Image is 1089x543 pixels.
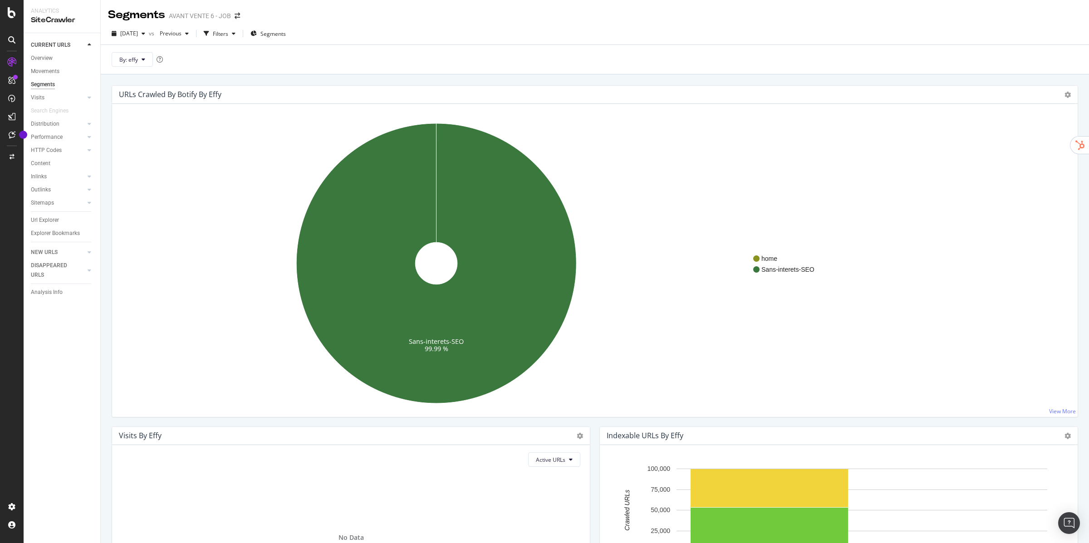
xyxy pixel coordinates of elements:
[119,88,221,101] h4: URLs Crawled By Botify By effy
[31,80,55,89] div: Segments
[120,29,138,37] span: 2025 Sep. 8th
[1058,512,1080,534] div: Open Intercom Messenger
[31,146,62,155] div: HTTP Codes
[31,261,77,280] div: DISAPPEARED URLS
[31,288,63,297] div: Analysis Info
[247,26,289,41] button: Segments
[31,106,78,116] a: Search Engines
[213,30,228,38] div: Filters
[108,26,149,41] button: [DATE]
[425,344,448,352] text: 99.99 %
[761,254,814,263] span: home
[536,456,565,464] span: Active URLs
[31,288,94,297] a: Analysis Info
[31,80,94,89] a: Segments
[235,13,240,19] div: arrow-right-arrow-left
[31,54,53,63] div: Overview
[156,29,181,37] span: Previous
[647,465,670,473] text: 100,000
[338,533,364,542] span: No Data
[19,131,27,139] div: Tooltip anchor
[651,486,670,493] text: 75,000
[31,67,94,76] a: Movements
[31,261,85,280] a: DISAPPEARED URLS
[31,172,85,181] a: Inlinks
[651,527,670,534] text: 25,000
[577,433,583,439] i: Options
[31,7,93,15] div: Analytics
[31,159,94,168] a: Content
[409,337,464,346] text: Sans-interets-SEO
[31,172,47,181] div: Inlinks
[108,7,165,23] div: Segments
[31,54,94,63] a: Overview
[200,26,239,41] button: Filters
[31,198,54,208] div: Sitemaps
[623,490,631,531] text: Crawled URLs
[31,159,50,168] div: Content
[761,265,814,274] span: Sans-interets-SEO
[31,215,94,225] a: Url Explorer
[31,132,63,142] div: Performance
[528,452,580,467] button: Active URLs
[31,198,85,208] a: Sitemaps
[31,93,85,103] a: Visits
[119,56,138,64] span: By: effy
[31,229,94,238] a: Explorer Bookmarks
[260,30,286,38] span: Segments
[119,430,162,442] h4: Visits by effy
[31,119,85,129] a: Distribution
[31,106,69,116] div: Search Engines
[31,67,59,76] div: Movements
[156,26,192,41] button: Previous
[31,40,70,50] div: CURRENT URLS
[31,185,51,195] div: Outlinks
[31,93,44,103] div: Visits
[31,248,85,257] a: NEW URLS
[31,229,80,238] div: Explorer Bookmarks
[31,146,85,155] a: HTTP Codes
[31,40,85,50] a: CURRENT URLS
[149,29,156,37] span: vs
[31,215,59,225] div: Url Explorer
[112,52,153,67] button: By: effy
[31,185,85,195] a: Outlinks
[1049,407,1076,415] a: View More
[31,119,59,129] div: Distribution
[31,15,93,25] div: SiteCrawler
[651,507,670,514] text: 50,000
[607,430,683,442] h4: Indexable URLs by effy
[1064,92,1071,98] i: Options
[31,248,58,257] div: NEW URLS
[31,132,85,142] a: Performance
[1064,433,1071,439] i: Options
[169,11,231,20] div: AVANT VENTE 6 - JOB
